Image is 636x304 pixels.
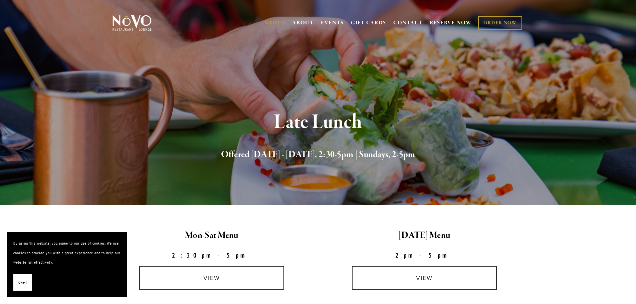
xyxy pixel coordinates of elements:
[264,20,285,26] a: MENUS
[111,229,312,243] h2: Mon-Sat Menu
[124,111,513,133] h1: Late Lunch
[478,16,522,30] a: ORDER NOW
[292,20,314,26] a: ABOUT
[393,17,423,29] a: CONTACT
[111,15,153,31] img: Novo Restaurant &amp; Lounge
[321,20,344,26] a: EVENTS
[430,17,472,29] a: RESERVE NOW
[13,239,120,267] p: By using this website, you agree to our use of cookies. We use cookies to provide you with a grea...
[124,148,513,162] h2: Offered [DATE] - [DATE], 2:30-5pm | Sundays, 2-5pm
[324,229,525,243] h2: [DATE] Menu
[7,232,127,297] section: Cookie banner
[395,251,453,259] strong: 2pm-5pm
[13,274,32,291] button: Okay!
[351,17,386,29] a: GIFT CARDS
[139,266,284,290] a: view
[172,251,251,259] strong: 2:30pm-5pm
[18,278,27,287] span: Okay!
[352,266,497,290] a: view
